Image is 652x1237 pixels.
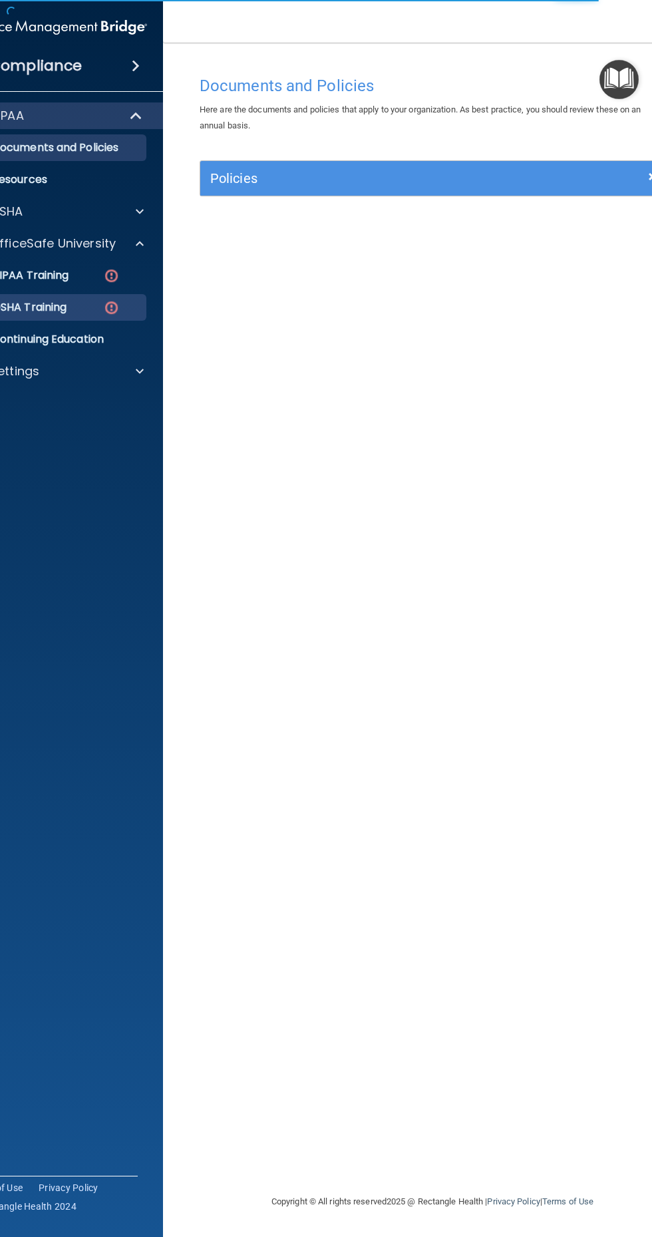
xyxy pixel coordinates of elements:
h5: Policies [210,171,539,186]
button: Open Resource Center [599,60,639,99]
span: Here are the documents and policies that apply to your organization. As best practice, you should... [200,104,641,130]
img: danger-circle.6113f641.png [103,299,120,316]
iframe: Drift Widget Chat Controller [422,1168,636,1221]
img: danger-circle.6113f641.png [103,267,120,284]
a: Privacy Policy [39,1181,98,1194]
